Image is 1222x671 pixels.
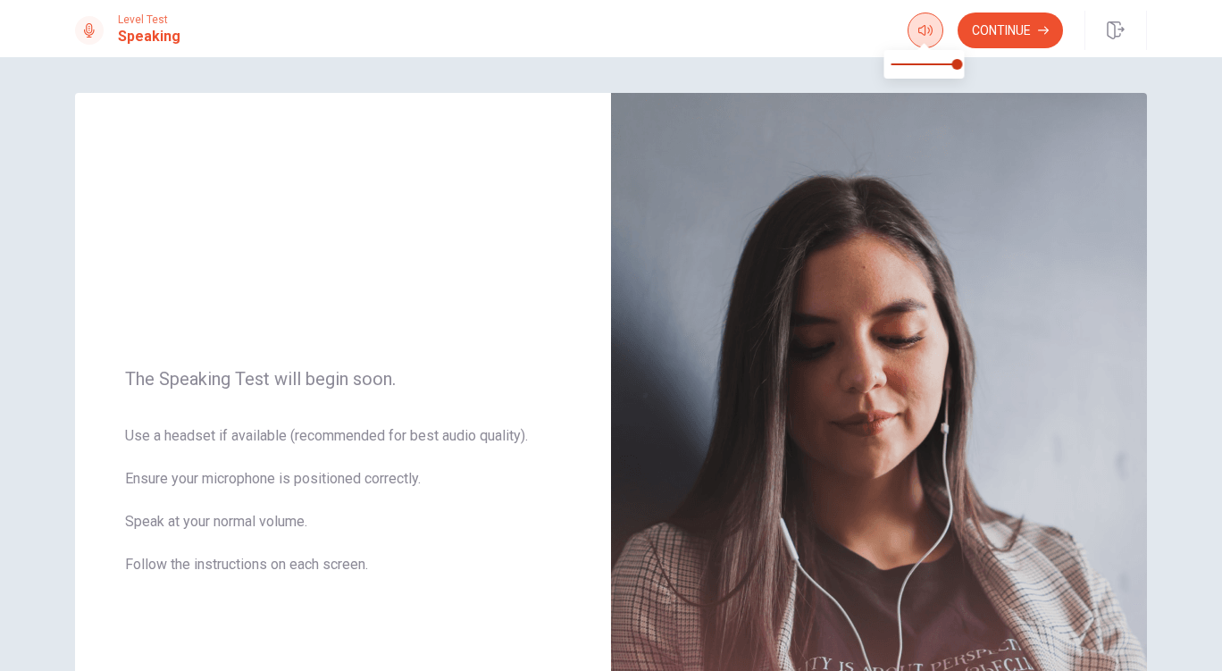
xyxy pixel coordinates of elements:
h1: Speaking [118,26,180,47]
span: Level Test [118,13,180,26]
span: The Speaking Test will begin soon. [125,368,561,390]
button: Continue [958,13,1063,48]
span: Use a headset if available (recommended for best audio quality). Ensure your microphone is positi... [125,425,561,597]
